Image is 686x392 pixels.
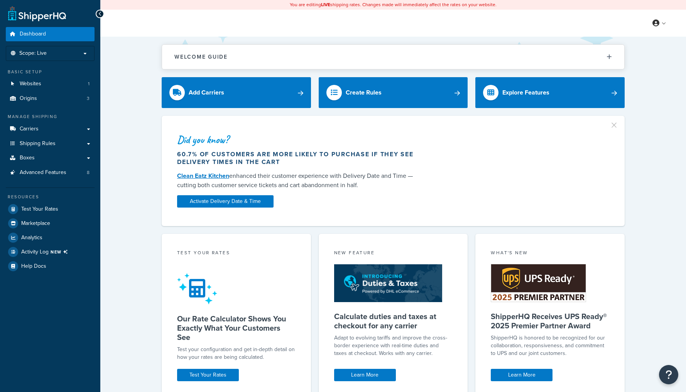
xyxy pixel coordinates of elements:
a: Test Your Rates [177,369,239,381]
div: New Feature [334,249,453,258]
div: enhanced their customer experience with Delivery Date and Time — cutting both customer service ti... [177,171,421,190]
div: What's New [491,249,609,258]
div: Add Carriers [189,87,224,98]
span: Carriers [20,126,39,132]
h2: Welcome Guide [174,54,228,60]
a: Explore Features [475,77,625,108]
span: 3 [87,95,90,102]
span: Activity Log [21,247,71,257]
span: Marketplace [21,220,50,227]
h5: Calculate duties and taxes at checkout for any carrier [334,312,453,330]
div: 60.7% of customers are more likely to purchase if they see delivery times in the cart [177,150,421,166]
div: Explore Features [502,87,549,98]
span: Boxes [20,155,35,161]
a: Analytics [6,231,95,245]
a: Advanced Features8 [6,166,95,180]
li: Websites [6,77,95,91]
a: Carriers [6,122,95,136]
span: Scope: Live [19,50,47,57]
div: Resources [6,194,95,200]
span: Advanced Features [20,169,66,176]
span: Websites [20,81,41,87]
a: Activity LogNEW [6,245,95,259]
div: Manage Shipping [6,113,95,120]
span: Analytics [21,235,42,241]
a: Learn More [491,369,553,381]
a: Origins3 [6,91,95,106]
div: Basic Setup [6,69,95,75]
span: 1 [88,81,90,87]
div: Test your rates [177,249,296,258]
a: Activate Delivery Date & Time [177,195,274,208]
a: Marketplace [6,216,95,230]
a: Help Docs [6,259,95,273]
div: Did you know? [177,134,421,145]
span: Shipping Rules [20,140,56,147]
span: Dashboard [20,31,46,37]
li: Advanced Features [6,166,95,180]
a: Create Rules [319,77,468,108]
span: Test Your Rates [21,206,58,213]
span: NEW [51,249,71,255]
a: Test Your Rates [6,202,95,216]
a: Learn More [334,369,396,381]
h5: Our Rate Calculator Shows You Exactly What Your Customers See [177,314,296,342]
a: Boxes [6,151,95,165]
li: [object Object] [6,245,95,259]
span: 8 [87,169,90,176]
a: Clean Eatz Kitchen [177,171,229,180]
a: Shipping Rules [6,137,95,151]
a: Dashboard [6,27,95,41]
h5: ShipperHQ Receives UPS Ready® 2025 Premier Partner Award [491,312,609,330]
p: ShipperHQ is honored to be recognized for our collaboration, responsiveness, and commitment to UP... [491,334,609,357]
div: Create Rules [346,87,382,98]
div: Test your configuration and get in-depth detail on how your rates are being calculated. [177,346,296,361]
span: Origins [20,95,37,102]
span: Help Docs [21,263,46,270]
p: Adapt to evolving tariffs and improve the cross-border experience with real-time duties and taxes... [334,334,453,357]
li: Origins [6,91,95,106]
a: Add Carriers [162,77,311,108]
button: Open Resource Center [659,365,678,384]
a: Websites1 [6,77,95,91]
b: LIVE [321,1,330,8]
button: Welcome Guide [162,45,624,69]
